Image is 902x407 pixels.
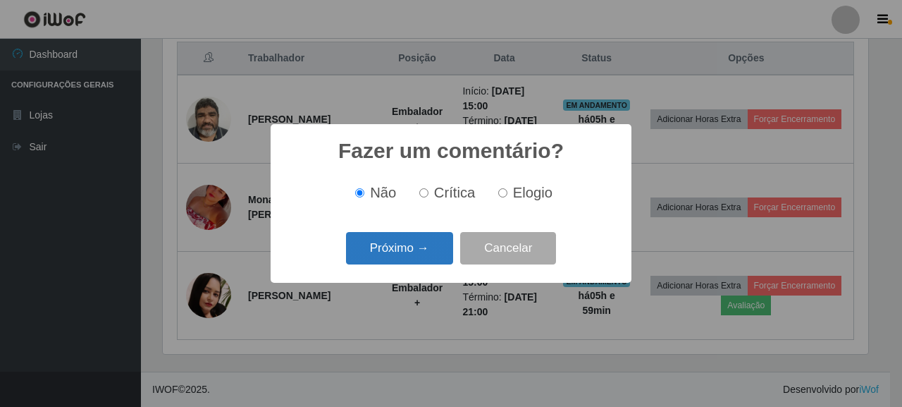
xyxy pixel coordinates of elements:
[460,232,556,265] button: Cancelar
[434,185,476,200] span: Crítica
[355,188,364,198] input: Não
[338,138,564,164] h2: Fazer um comentário?
[419,188,428,198] input: Crítica
[346,232,453,265] button: Próximo →
[370,185,396,200] span: Não
[498,188,507,198] input: Elogio
[513,185,552,200] span: Elogio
